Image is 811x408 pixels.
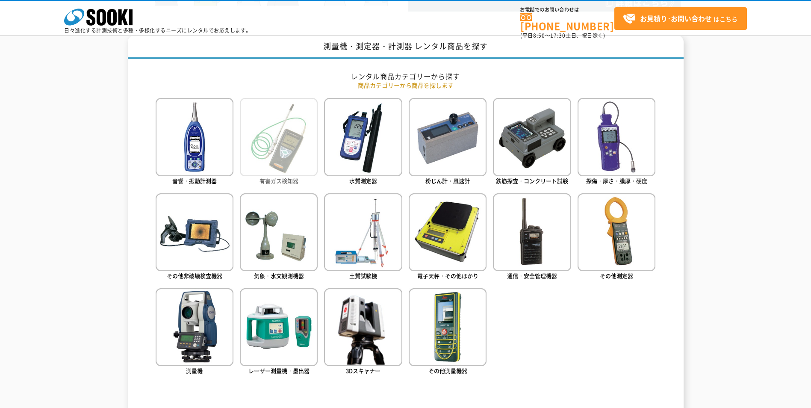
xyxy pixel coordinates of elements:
span: お電話でのお問い合わせは [520,7,614,12]
span: 8:50 [533,32,545,39]
span: レーザー測量機・墨出器 [248,367,310,375]
a: [PHONE_NUMBER] [520,13,614,31]
a: 音響・振動計測器 [156,98,233,186]
img: 探傷・厚さ・膜厚・硬度 [578,98,655,176]
span: 探傷・厚さ・膜厚・硬度 [586,177,647,185]
img: 水質測定器 [324,98,402,176]
span: その他非破壊検査機器 [167,272,222,280]
a: 気象・水文観測機器 [240,193,318,282]
span: 有害ガス検知器 [260,177,298,185]
img: その他測定器 [578,193,655,271]
strong: お見積り･お問い合わせ [640,13,712,24]
span: 粉じん計・風速計 [425,177,470,185]
img: レーザー測量機・墨出器 [240,288,318,366]
span: 土質試験機 [349,272,377,280]
a: お見積り･お問い合わせはこちら [614,7,747,30]
a: レーザー測量機・墨出器 [240,288,318,377]
a: 土質試験機 [324,193,402,282]
span: 水質測定器 [349,177,377,185]
img: 鉄筋探査・コンクリート試験 [493,98,571,176]
a: 鉄筋探査・コンクリート試験 [493,98,571,186]
img: 有害ガス検知器 [240,98,318,176]
span: 気象・水文観測機器 [254,272,304,280]
span: その他測量機器 [428,367,467,375]
img: 3Dスキャナー [324,288,402,366]
h2: レンタル商品カテゴリーから探す [156,72,656,81]
img: 音響・振動計測器 [156,98,233,176]
a: 探傷・厚さ・膜厚・硬度 [578,98,655,186]
span: 通信・安全管理機器 [507,272,557,280]
span: 3Dスキャナー [346,367,380,375]
img: 電子天秤・その他はかり [409,193,487,271]
img: 土質試験機 [324,193,402,271]
span: 鉄筋探査・コンクリート試験 [496,177,568,185]
img: 粉じん計・風速計 [409,98,487,176]
img: 測量機 [156,288,233,366]
img: 気象・水文観測機器 [240,193,318,271]
a: 水質測定器 [324,98,402,186]
p: 日々進化する計測技術と多種・多様化するニーズにレンタルでお応えします。 [64,28,251,33]
a: 有害ガス検知器 [240,98,318,186]
a: 粉じん計・風速計 [409,98,487,186]
img: その他測量機器 [409,288,487,366]
span: 音響・振動計測器 [172,177,217,185]
span: (平日 ～ 土日、祝日除く) [520,32,605,39]
span: 17:30 [550,32,566,39]
span: 電子天秤・その他はかり [417,272,478,280]
a: 3Dスキャナー [324,288,402,377]
a: 電子天秤・その他はかり [409,193,487,282]
a: その他測量機器 [409,288,487,377]
span: 測量機 [186,367,203,375]
a: その他測定器 [578,193,655,282]
h1: 測量機・測定器・計測器 レンタル商品を探す [128,35,684,59]
span: はこちら [623,12,737,25]
a: 測量機 [156,288,233,377]
a: その他非破壊検査機器 [156,193,233,282]
p: 商品カテゴリーから商品を探します [156,81,656,90]
span: その他測定器 [600,272,633,280]
a: 通信・安全管理機器 [493,193,571,282]
img: 通信・安全管理機器 [493,193,571,271]
img: その他非破壊検査機器 [156,193,233,271]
